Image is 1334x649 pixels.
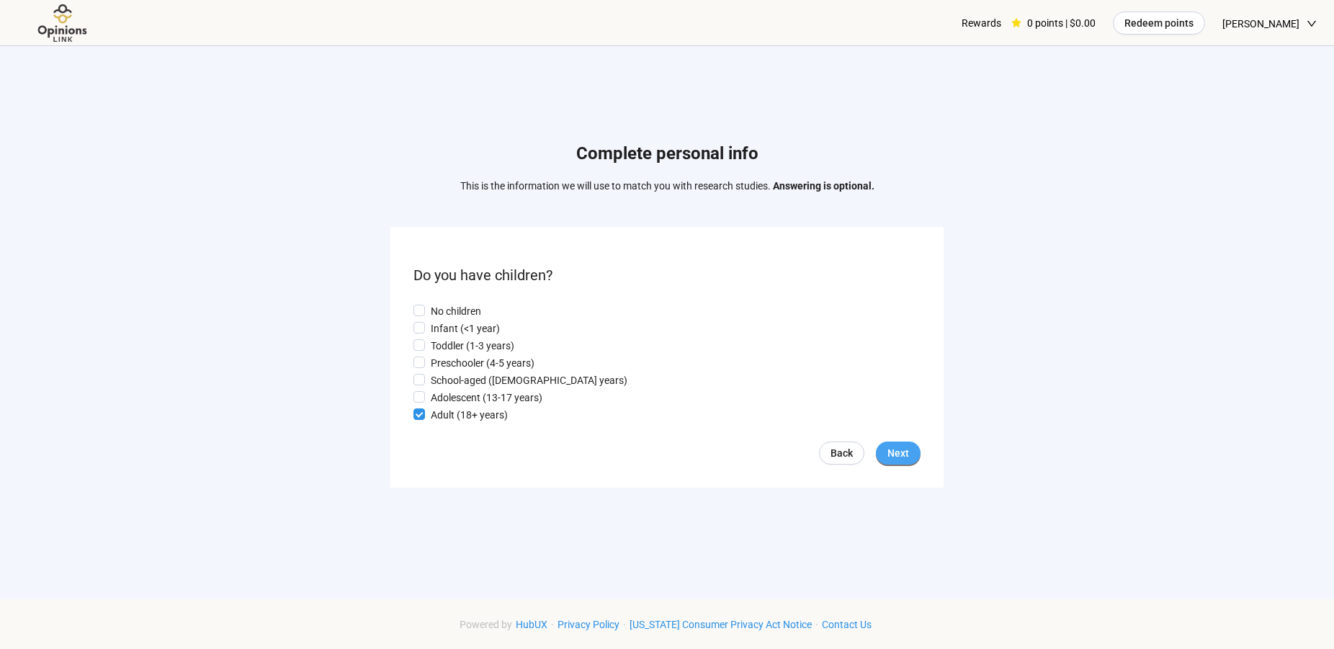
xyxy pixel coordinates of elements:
[431,372,627,388] p: School-aged ([DEMOGRAPHIC_DATA] years)
[887,445,909,461] span: Next
[431,390,542,406] p: Adolescent (13-17 years)
[819,442,864,465] a: Back
[1222,1,1299,47] span: [PERSON_NAME]
[1307,19,1317,29] span: down
[512,619,551,630] a: HubUX
[431,355,534,371] p: Preschooler (4-5 years)
[460,619,512,630] span: Powered by
[431,321,500,336] p: Infant (<1 year)
[554,619,623,630] a: Privacy Policy
[460,140,874,168] h1: Complete personal info
[460,178,874,194] p: This is the information we will use to match you with research studies.
[413,264,921,287] p: Do you have children?
[1113,12,1205,35] button: Redeem points
[773,180,874,192] strong: Answering is optional.
[876,442,921,465] button: Next
[1011,18,1021,28] span: star
[626,619,815,630] a: [US_STATE] Consumer Privacy Act Notice
[460,617,875,632] div: · · ·
[831,445,853,461] span: Back
[431,303,481,319] p: No children
[431,338,514,354] p: Toddler (1-3 years)
[431,407,508,423] p: Adult (18+ years)
[1124,15,1194,31] span: Redeem points
[818,619,875,630] a: Contact Us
